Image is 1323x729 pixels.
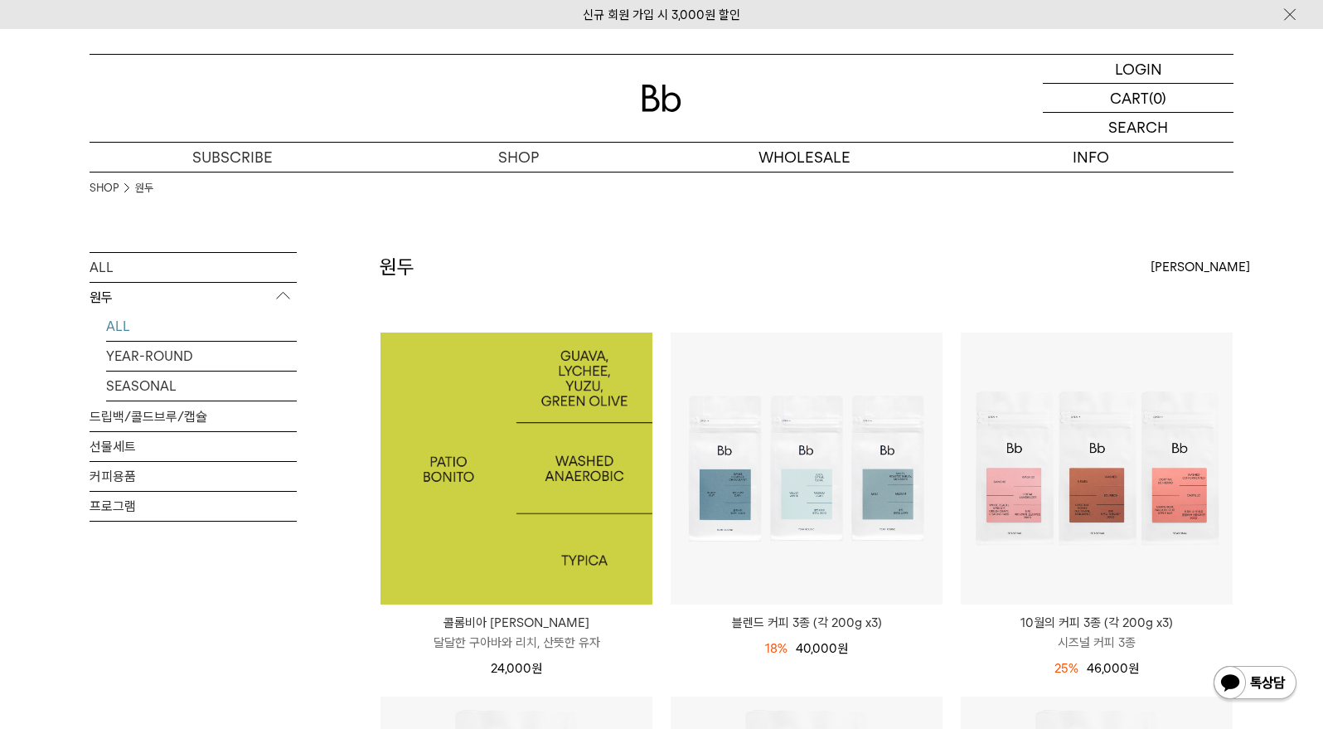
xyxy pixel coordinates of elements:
[1128,661,1139,676] span: 원
[642,85,681,112] img: 로고
[1149,84,1166,112] p: (0)
[671,333,943,605] img: 블렌드 커피 3종 (각 200g x3)
[1054,659,1078,678] div: 25%
[90,253,297,282] a: ALL
[90,462,297,491] a: 커피용품
[380,613,652,653] a: 콜롬비아 [PERSON_NAME] 달달한 구아바와 리치, 산뜻한 유자
[661,143,947,172] p: WHOLESALE
[765,639,787,659] div: 18%
[90,180,119,197] a: SHOP
[376,143,661,172] a: SHOP
[90,283,297,313] p: 원두
[796,641,848,656] span: 40,000
[90,432,297,461] a: 선물세트
[1108,113,1168,142] p: SEARCH
[380,253,414,281] h2: 원두
[671,613,943,633] a: 블렌드 커피 3종 (각 200g x3)
[961,633,1233,653] p: 시즈널 커피 3종
[583,7,740,22] a: 신규 회원 가입 시 3,000원 할인
[961,613,1233,653] a: 10월의 커피 3종 (각 200g x3) 시즈널 커피 3종
[380,633,652,653] p: 달달한 구아바와 리치, 산뜻한 유자
[380,333,652,605] a: 콜롬비아 파티오 보니토
[90,492,297,521] a: 프로그램
[135,180,153,197] a: 원두
[380,613,652,633] p: 콜롬비아 [PERSON_NAME]
[106,342,297,371] a: YEAR-ROUND
[90,402,297,431] a: 드립백/콜드브루/캡슐
[947,143,1233,172] p: INFO
[961,613,1233,633] p: 10월의 커피 3종 (각 200g x3)
[1212,664,1298,704] img: 카카오톡 채널 1:1 채팅 버튼
[380,333,652,605] img: 1000001276_add2_03.jpg
[1043,55,1233,84] a: LOGIN
[961,333,1233,605] img: 10월의 커피 3종 (각 200g x3)
[531,661,542,676] span: 원
[491,661,542,676] span: 24,000
[106,312,297,341] a: ALL
[837,641,848,656] span: 원
[1115,55,1162,83] p: LOGIN
[1110,84,1149,112] p: CART
[90,143,376,172] a: SUBSCRIBE
[1151,257,1250,277] span: [PERSON_NAME]
[1043,84,1233,113] a: CART (0)
[1087,661,1139,676] span: 46,000
[106,372,297,401] a: SEASONAL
